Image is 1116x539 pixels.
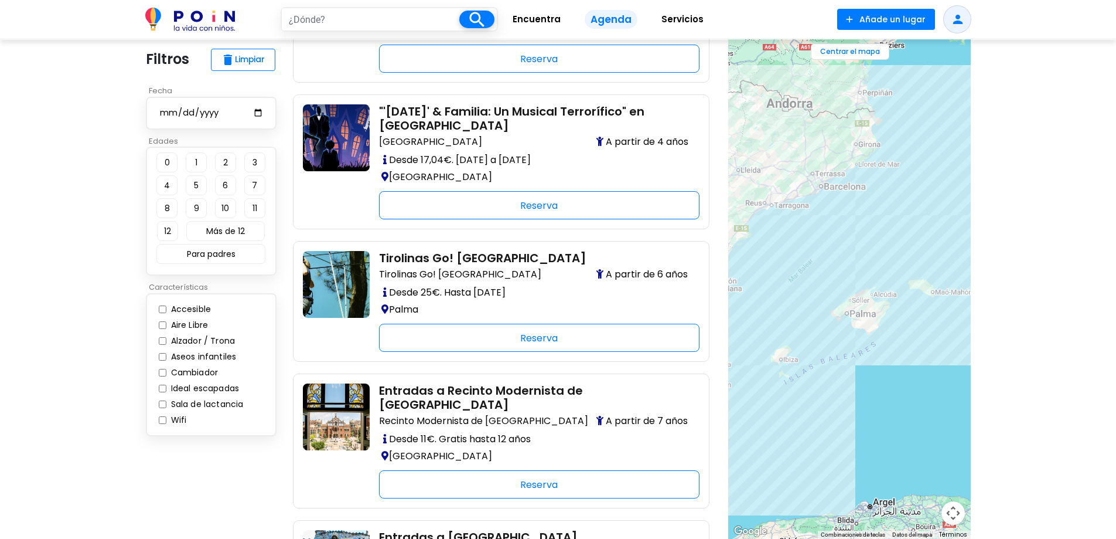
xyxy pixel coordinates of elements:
span: A partir de 4 años [596,135,690,149]
label: Cambiador [168,367,219,379]
span: A partir de 6 años [596,267,690,282]
p: Filtros [146,49,189,70]
label: Ideal escapadas [168,382,240,395]
div: Reserva [379,324,699,352]
button: 9 [186,198,207,218]
a: Abre esta zona en Google Maps (se abre en una nueva ventana) [731,524,770,539]
div: Reserva [379,45,699,73]
p: Fecha [146,85,284,97]
div: Reserva [379,191,699,219]
p: Desde 25€. Hasta [DATE] [379,284,690,301]
button: 11 [244,198,265,218]
span: Encuentra [507,10,566,29]
button: Datos del mapa [892,531,932,539]
img: recinto-modernista-de-sant-pau-entradas [303,384,370,450]
p: [GEOGRAPHIC_DATA] [379,168,690,185]
a: planes-con-ninos-jueves-familia-musical-terrorifico "'[DATE]' & Familia: Un Musical Terrorífico" ... [303,104,699,219]
span: A partir de 7 años [596,414,690,428]
div: Kayak transparente en la playa Las Canteras [728,39,971,539]
p: Edades [146,135,284,147]
a: Agenda [575,5,647,34]
i: search [466,9,487,30]
a: Términos (se abre en una nueva pestaña) [939,530,967,539]
button: 12 [157,221,178,241]
img: planes-con-ninos-jueves-familia-musical-terrorifico [303,104,370,171]
p: Palma [379,301,690,318]
label: Accesible [168,303,211,316]
button: 3 [244,152,265,172]
p: Características [146,282,284,293]
input: ¿Dónde? [282,8,459,30]
span: Recinto Modernista de [GEOGRAPHIC_DATA] [379,414,588,428]
img: con-ninos-en-mallorca-visita-tirolinas-go-parque-de-aventuras [303,251,370,318]
label: Aire Libre [168,319,209,331]
button: Para padres [156,244,265,264]
label: Aseos infantiles [168,351,237,363]
a: con-ninos-en-mallorca-visita-tirolinas-go-parque-de-aventuras Tirolinas Go! [GEOGRAPHIC_DATA] Tir... [303,251,699,352]
label: Sala de lactancia [168,398,244,411]
a: Servicios [647,5,718,34]
h2: "'[DATE]' & Familia: Un Musical Terrorífico" en [GEOGRAPHIC_DATA] [379,104,690,133]
button: 6 [215,175,236,195]
a: Encuentra [498,5,575,34]
button: 5 [186,175,207,195]
button: Añade un lugar [837,9,935,30]
span: Tirolinas Go! [GEOGRAPHIC_DATA] [379,267,541,282]
button: Más de 12 [186,221,265,241]
img: Google [731,524,770,539]
button: Controles de visualización del mapa [941,501,965,525]
h2: Entradas a Recinto Modernista de [GEOGRAPHIC_DATA] [379,384,690,412]
button: 7 [244,175,265,195]
button: 10 [215,198,236,218]
button: 2 [215,152,236,172]
button: Combinaciones de teclas [821,531,885,539]
button: 0 [156,152,178,172]
button: 4 [156,175,178,195]
img: POiN [145,8,235,31]
p: Desde 11€. Gratis hasta 12 años [379,430,690,448]
p: Desde 17,04€. [DATE] a [DATE] [379,151,690,168]
h2: Tirolinas Go! [GEOGRAPHIC_DATA] [379,251,690,265]
span: delete [221,53,235,67]
span: Agenda [585,10,637,29]
div: Reserva [379,470,699,499]
label: Alzador / Trona [168,335,236,347]
span: [GEOGRAPHIC_DATA] [379,135,482,149]
p: [GEOGRAPHIC_DATA] [379,448,690,465]
button: deleteLimpiar [211,49,275,71]
span: Servicios [656,10,709,29]
button: 1 [186,152,207,172]
a: recinto-modernista-de-sant-pau-entradas Entradas a Recinto Modernista de [GEOGRAPHIC_DATA] Recint... [303,384,699,499]
button: 8 [156,198,178,218]
label: Wifi [168,414,187,426]
button: Centrar el mapa [811,43,889,60]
